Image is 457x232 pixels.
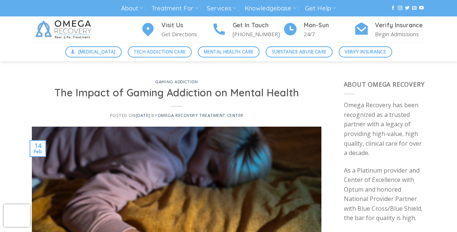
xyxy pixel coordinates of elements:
a: Substance Abuse Care [266,46,333,58]
h4: Mon-Sun [304,21,354,30]
a: Gaming Addiction [155,79,198,84]
a: Mental Health Care [198,46,260,58]
span: Mental Health Care [204,48,253,55]
span: [MEDICAL_DATA] [78,48,116,55]
span: Verify Insurance [345,48,386,55]
a: Omega Recovery Treatment Center [158,112,243,118]
p: Get Directions [161,30,212,38]
a: [DATE] [136,112,150,118]
span: About Omega Recovery [344,80,425,89]
a: Verify Insurance [339,46,392,58]
a: Knowledgebase [245,1,296,15]
a: Services [207,1,236,15]
span: Substance Abuse Care [272,48,326,55]
h4: Verify Insurance [375,21,425,30]
a: Verify Insurance Begin Admissions [354,21,425,39]
a: Follow on Twitter [405,6,409,11]
a: Send us an email [412,6,417,11]
a: Get In Touch [PHONE_NUMBER] [212,21,283,39]
a: Follow on YouTube [419,6,424,11]
h1: The Impact of Gaming Addiction on Mental Health [41,86,312,99]
span: Posted on [110,112,150,118]
p: 24/7 [304,30,354,38]
a: Follow on Instagram [398,6,402,11]
img: Omega Recovery [32,16,97,43]
a: [MEDICAL_DATA] [65,46,122,58]
a: Visit Us Get Directions [140,21,212,39]
span: Tech Addiction Care [134,48,185,55]
p: [PHONE_NUMBER] [233,30,283,38]
p: As a Platinum provider and Center of Excellence with Optum and honored National Provider Partner ... [344,166,426,223]
span: by [151,112,243,118]
iframe: reCAPTCHA [4,204,30,227]
h4: Get In Touch [233,21,283,30]
p: Omega Recovery has been recognized as a trusted partner with a legacy of providing high-value, hi... [344,100,426,158]
a: About [121,1,143,15]
a: Treatment For [151,1,198,15]
h4: Visit Us [161,21,212,30]
a: Follow on Facebook [391,6,395,11]
a: Tech Addiction Care [128,46,192,58]
a: Get Help [305,1,336,15]
p: Begin Admissions [375,30,425,38]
